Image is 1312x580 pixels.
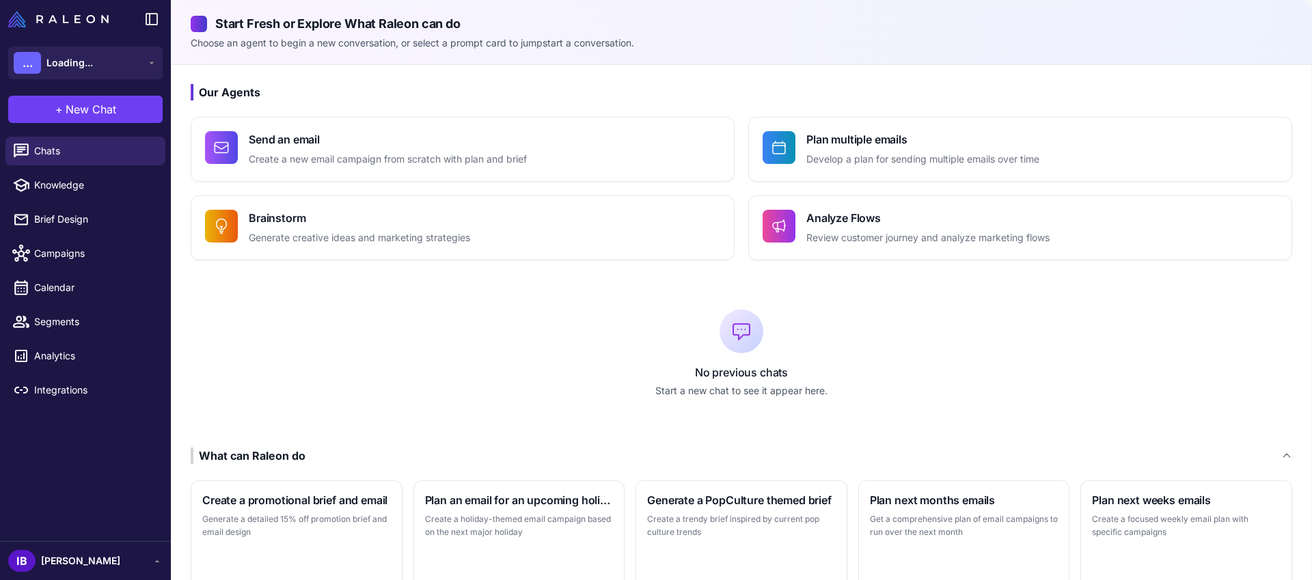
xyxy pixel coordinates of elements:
[191,14,1292,33] h2: Start Fresh or Explore What Raleon can do
[202,512,391,539] p: Generate a detailed 15% off promotion brief and email design
[5,171,165,199] a: Knowledge
[5,273,165,302] a: Calendar
[34,246,154,261] span: Campaigns
[8,550,36,572] div: IB
[425,492,614,508] h3: Plan an email for an upcoming holiday
[806,131,1039,148] h4: Plan multiple emails
[202,492,391,508] h3: Create a promotional brief and email
[5,137,165,165] a: Chats
[191,36,1292,51] p: Choose an agent to begin a new conversation, or select a prompt card to jumpstart a conversation.
[1092,512,1281,539] p: Create a focused weekly email plan with specific campaigns
[748,195,1292,260] button: Analyze FlowsReview customer journey and analyze marketing flows
[870,512,1058,539] p: Get a comprehensive plan of email campaigns to run over the next month
[249,230,470,246] p: Generate creative ideas and marketing strategies
[41,553,120,568] span: [PERSON_NAME]
[191,447,305,464] div: What can Raleon do
[46,55,93,70] span: Loading...
[34,280,154,295] span: Calendar
[14,52,41,74] div: ...
[870,492,1058,508] h3: Plan next months emails
[1092,492,1281,508] h3: Plan next weeks emails
[806,230,1050,246] p: Review customer journey and analyze marketing flows
[249,210,470,226] h4: Brainstorm
[8,96,163,123] button: +New Chat
[806,152,1039,167] p: Develop a plan for sending multiple emails over time
[191,195,735,260] button: BrainstormGenerate creative ideas and marketing strategies
[5,239,165,268] a: Campaigns
[191,364,1292,381] p: No previous chats
[647,512,836,539] p: Create a trendy brief inspired by current pop culture trends
[55,101,63,118] span: +
[425,512,614,539] p: Create a holiday-themed email campaign based on the next major holiday
[5,342,165,370] a: Analytics
[249,152,527,167] p: Create a new email campaign from scratch with plan and brief
[191,383,1292,398] p: Start a new chat to see it appear here.
[34,383,154,398] span: Integrations
[249,131,527,148] h4: Send an email
[66,101,116,118] span: New Chat
[34,143,154,158] span: Chats
[5,376,165,404] a: Integrations
[8,11,114,27] a: Raleon Logo
[34,212,154,227] span: Brief Design
[34,348,154,363] span: Analytics
[34,314,154,329] span: Segments
[8,46,163,79] button: ...Loading...
[191,84,1292,100] h3: Our Agents
[5,205,165,234] a: Brief Design
[806,210,1050,226] h4: Analyze Flows
[5,307,165,336] a: Segments
[748,117,1292,182] button: Plan multiple emailsDevelop a plan for sending multiple emails over time
[8,11,109,27] img: Raleon Logo
[34,178,154,193] span: Knowledge
[647,492,836,508] h3: Generate a PopCulture themed brief
[191,117,735,182] button: Send an emailCreate a new email campaign from scratch with plan and brief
